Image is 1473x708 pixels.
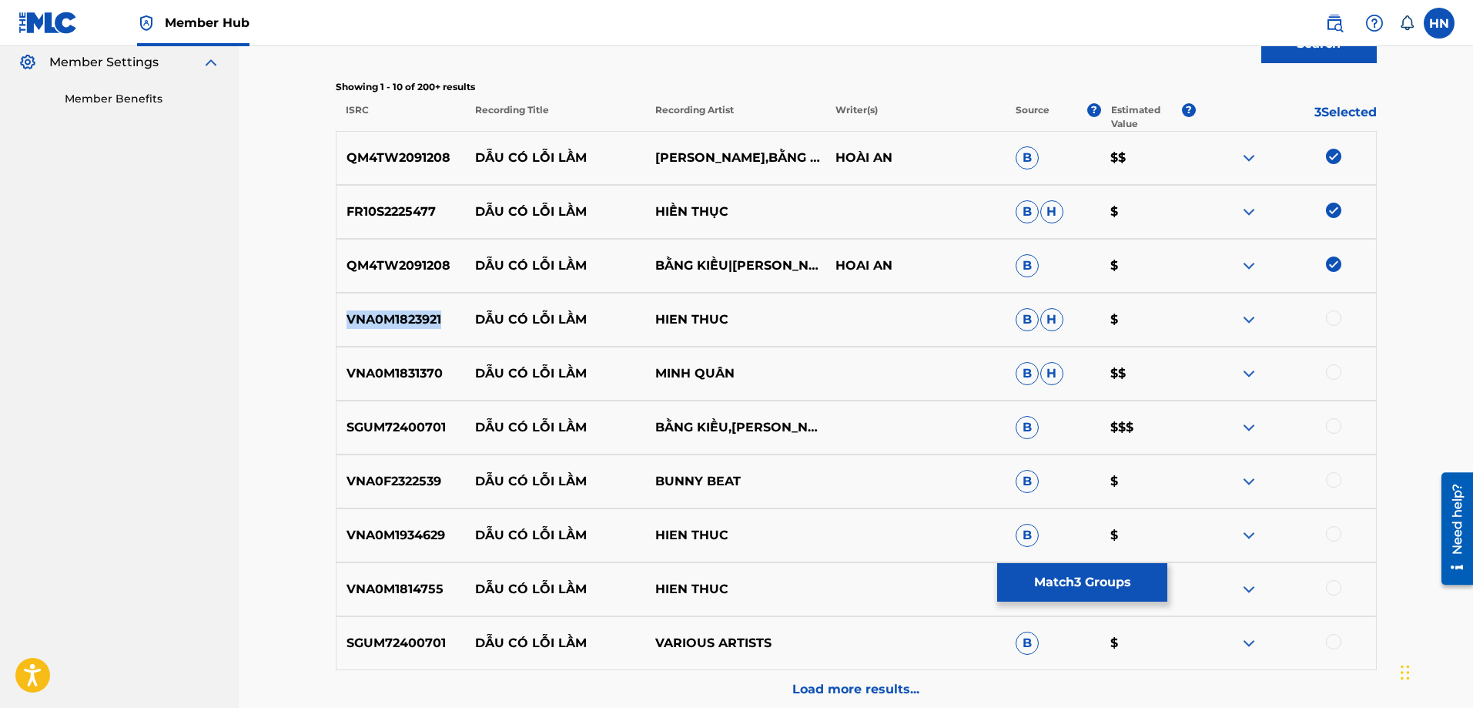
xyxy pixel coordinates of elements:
span: B [1016,200,1039,223]
p: DẪU CÓ LỖI LẦM [465,257,645,275]
p: $ [1100,472,1196,491]
p: Writer(s) [825,103,1006,131]
div: User Menu [1424,8,1455,39]
p: ISRC [336,103,465,131]
p: BUNNY BEAT [645,472,825,491]
p: DẪU CÓ LỖI LẦM [465,472,645,491]
span: Member Hub [165,14,249,32]
span: B [1016,524,1039,547]
span: H [1040,362,1063,385]
button: Match3 Groups [997,563,1167,602]
span: Member Settings [49,53,159,72]
p: SGUM72400701 [336,418,466,437]
span: B [1016,308,1039,331]
p: MINH QUÂN [645,364,825,383]
p: VNA0M1823921 [336,310,466,329]
p: 3 Selected [1196,103,1376,131]
p: Estimated Value [1111,103,1182,131]
span: B [1016,632,1039,655]
p: $ [1100,257,1196,275]
p: $$ [1100,364,1196,383]
img: expand [1240,634,1258,653]
p: BẰNG KIỀU|[PERSON_NAME] [645,257,825,275]
img: expand [1240,580,1258,599]
p: HOÀI AN [825,149,1006,167]
p: VNA0M1934629 [336,526,466,545]
img: Top Rightsholder [137,14,156,32]
p: DẪU CÓ LỖI LẦM [465,203,645,221]
p: VARIOUS ARTISTS [645,634,825,653]
p: SGUM72400701 [336,634,466,653]
p: DẪU CÓ LỖI LẦM [465,634,645,653]
img: deselect [1326,257,1341,272]
p: $$ [1100,149,1196,167]
div: Notifications [1399,15,1414,31]
span: B [1016,362,1039,385]
img: deselect [1326,149,1341,164]
p: HIỀN THỤC [645,203,825,221]
p: $ [1100,310,1196,329]
span: B [1016,470,1039,493]
p: FR10S2225477 [336,203,466,221]
span: B [1016,416,1039,439]
img: expand [202,53,220,72]
p: DẪU CÓ LỖI LẦM [465,149,645,167]
img: expand [1240,418,1258,437]
span: B [1016,146,1039,169]
img: expand [1240,257,1258,275]
p: $ [1100,203,1196,221]
iframe: Chat Widget [1396,634,1473,708]
img: expand [1240,149,1258,167]
p: $ [1100,526,1196,545]
img: expand [1240,472,1258,491]
p: Recording Artist [645,103,825,131]
p: QM4TW2091208 [336,149,466,167]
a: Member Benefits [65,91,220,107]
p: VNA0M1814755 [336,580,466,599]
p: BẰNG KIỀU,[PERSON_NAME],[PERSON_NAME],[PERSON_NAME],[PERSON_NAME],[PERSON_NAME] [645,418,825,437]
span: H [1040,308,1063,331]
span: B [1016,254,1039,277]
img: Member Settings [18,53,37,72]
img: expand [1240,526,1258,545]
p: Source [1016,103,1050,131]
p: Recording Title [464,103,644,131]
span: ? [1087,103,1101,117]
p: DẪU CÓ LỖI LẦM [465,580,645,599]
img: help [1365,14,1384,32]
div: Drag [1401,649,1410,696]
p: VNA0M1831370 [336,364,466,383]
img: expand [1240,310,1258,329]
p: DẪU CÓ LỖI LẦM [465,310,645,329]
img: MLC Logo [18,12,78,34]
p: $ [1100,634,1196,653]
p: VNA0F2322539 [336,472,466,491]
p: HOAI AN [825,257,1006,275]
p: [PERSON_NAME],BẰNG KIỀU [645,149,825,167]
p: DẪU CÓ LỖI LẦM [465,364,645,383]
p: DẪU CÓ LỖI LẦM [465,526,645,545]
iframe: Resource Center [1430,467,1473,591]
p: Load more results... [792,680,919,699]
p: HIEN THUC [645,526,825,545]
p: QM4TW2091208 [336,257,466,275]
span: H [1040,200,1063,223]
p: Showing 1 - 10 of 200+ results [336,80,1377,94]
p: DẪU CÓ LỖI LẦM [465,418,645,437]
img: expand [1240,203,1258,221]
img: search [1325,14,1344,32]
a: Public Search [1319,8,1350,39]
span: ? [1182,103,1196,117]
img: expand [1240,364,1258,383]
p: $$$ [1100,418,1196,437]
p: HIEN THUC [645,580,825,599]
img: deselect [1326,203,1341,218]
div: Help [1359,8,1390,39]
p: HIEN THUC [645,310,825,329]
